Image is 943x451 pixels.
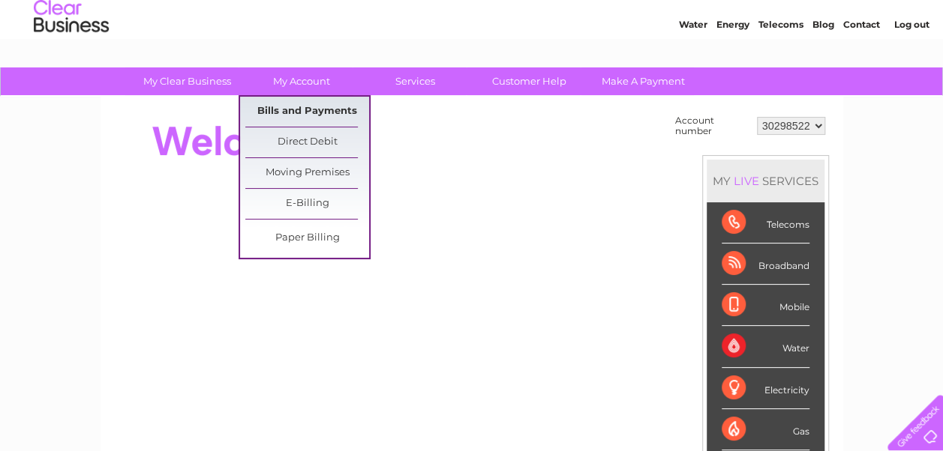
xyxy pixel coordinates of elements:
a: Bills and Payments [245,97,369,127]
td: Account number [671,112,753,140]
div: MY SERVICES [707,160,824,202]
a: Direct Debit [245,127,369,157]
a: Customer Help [467,67,591,95]
a: Log out [893,64,929,75]
div: LIVE [731,174,762,188]
a: E-Billing [245,189,369,219]
a: Blog [812,64,834,75]
a: Energy [716,64,749,75]
div: Water [722,326,809,367]
div: Clear Business is a trading name of Verastar Limited (registered in [GEOGRAPHIC_DATA] No. 3667643... [118,8,827,73]
a: 0333 014 3131 [660,7,764,26]
a: Paper Billing [245,223,369,253]
div: Electricity [722,368,809,409]
a: Make A Payment [581,67,705,95]
a: Contact [843,64,880,75]
div: Mobile [722,285,809,326]
img: logo.png [33,39,110,85]
div: Broadband [722,243,809,285]
a: My Account [239,67,363,95]
div: Gas [722,409,809,450]
a: Moving Premises [245,158,369,188]
div: Telecoms [722,202,809,243]
a: Water [679,64,707,75]
a: Services [353,67,477,95]
a: My Clear Business [125,67,249,95]
a: Telecoms [758,64,803,75]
